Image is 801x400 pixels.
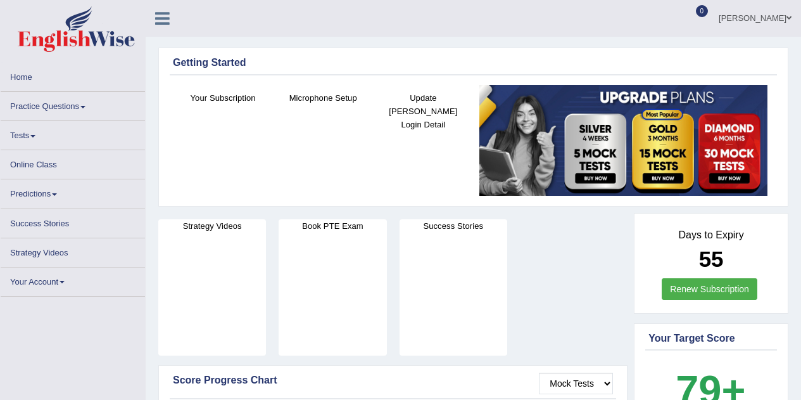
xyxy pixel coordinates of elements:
[699,247,724,271] b: 55
[648,229,774,241] h4: Days to Expiry
[1,179,145,204] a: Predictions
[662,278,757,300] a: Renew Subscription
[1,238,145,263] a: Strategy Videos
[279,219,386,233] h4: Book PTE Exam
[379,91,467,131] h4: Update [PERSON_NAME] Login Detail
[1,63,145,87] a: Home
[179,91,267,105] h4: Your Subscription
[1,92,145,117] a: Practice Questions
[279,91,367,105] h4: Microphone Setup
[1,121,145,146] a: Tests
[479,85,767,197] img: small5.jpg
[696,5,709,17] span: 0
[173,373,613,388] div: Score Progress Chart
[1,150,145,175] a: Online Class
[158,219,266,233] h4: Strategy Videos
[173,55,774,70] div: Getting Started
[1,268,145,292] a: Your Account
[400,219,507,233] h4: Success Stories
[648,331,774,346] div: Your Target Score
[1,209,145,234] a: Success Stories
